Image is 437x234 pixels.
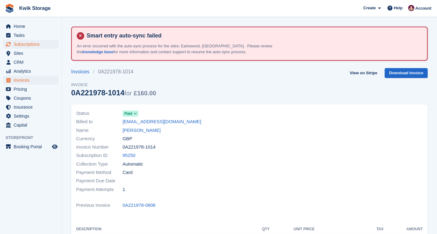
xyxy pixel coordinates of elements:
[14,142,51,151] span: Booking Portal
[14,22,51,31] span: Home
[14,76,51,84] span: Invoices
[76,118,123,125] span: Billed to
[14,103,51,111] span: Insurance
[6,135,62,141] span: Storefront
[76,152,123,159] span: Subscription ID
[3,76,58,84] a: menu
[71,82,156,88] span: Invoice
[14,121,51,129] span: Capital
[77,43,293,55] p: An error occurred with the auto-sync process for the sites: Earlswood, [GEOGRAPHIC_DATA] . Please...
[123,161,143,168] span: Automatic
[76,169,123,176] span: Payment Method
[3,58,58,67] a: menu
[347,68,380,78] a: View on Stripe
[3,103,58,111] a: menu
[71,68,93,76] a: Invoices
[76,177,123,184] span: Payment Due Date
[76,135,123,142] span: Currency
[17,3,53,13] a: Kwik Storage
[14,94,51,102] span: Coupons
[363,5,376,11] span: Create
[76,186,123,193] span: Payment Attempts
[123,110,138,117] a: Paid
[14,67,51,76] span: Analytics
[123,186,125,193] span: 1
[14,112,51,120] span: Settings
[134,90,156,97] span: £160.00
[123,169,133,176] span: Card
[124,111,132,116] span: Paid
[3,121,58,129] a: menu
[123,127,161,134] a: [PERSON_NAME]
[14,85,51,93] span: Pricing
[84,32,422,39] h4: Smart entry auto-sync failed
[3,67,58,76] a: menu
[14,58,51,67] span: CRM
[51,143,58,150] a: Preview store
[3,49,58,58] a: menu
[14,49,51,58] span: Sites
[124,90,132,97] span: for
[123,135,132,142] span: GBP
[3,31,58,40] a: menu
[123,152,136,159] a: 95250
[76,161,123,168] span: Collection Type
[14,31,51,40] span: Tasks
[76,127,123,134] span: Name
[76,202,123,209] span: Previous Invoice
[415,5,431,11] span: Account
[3,94,58,102] a: menu
[394,5,403,11] span: Help
[5,4,14,13] img: stora-icon-8386f47178a22dfd0bd8f6a31ec36ba5ce8667c1dd55bd0f319d3a0aa187defe.svg
[82,50,113,54] a: knowledge base
[14,40,51,49] span: Subscriptions
[123,118,201,125] a: [EMAIL_ADDRESS][DOMAIN_NAME]
[76,144,123,151] span: Invoice Number
[408,5,414,11] img: ellie tragonette
[3,85,58,93] a: menu
[3,142,58,151] a: menu
[76,110,123,117] span: Status
[3,40,58,49] a: menu
[3,22,58,31] a: menu
[71,68,156,76] nav: breadcrumbs
[71,89,156,97] div: 0A221978-1014
[3,112,58,120] a: menu
[385,68,428,78] a: Download Invoice
[123,202,156,209] a: 0A221978-0806
[123,144,156,151] span: 0A221978-1014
